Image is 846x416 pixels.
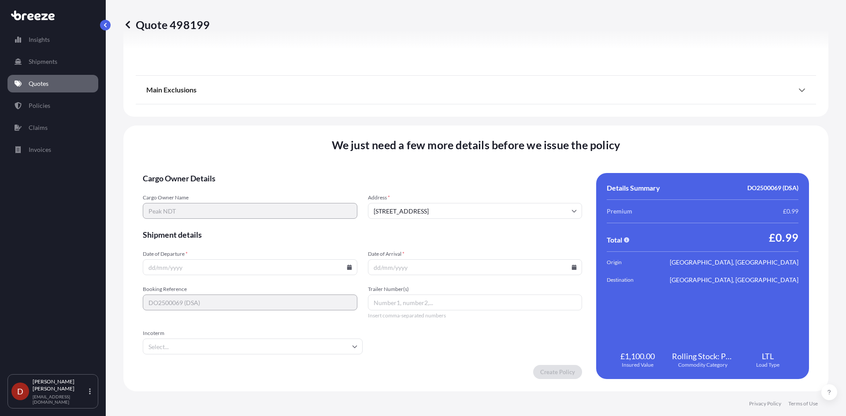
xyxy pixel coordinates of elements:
span: Details Summary [607,184,660,192]
span: Load Type [756,361,779,368]
span: Insured Value [622,361,653,368]
span: D [17,387,23,396]
span: Cargo Owner Name [143,194,357,201]
span: Booking Reference [143,286,357,293]
a: Privacy Policy [749,400,781,407]
input: Select... [143,339,363,354]
span: We just need a few more details before we issue the policy [332,138,620,152]
input: Your internal reference [143,295,357,310]
p: [EMAIL_ADDRESS][DOMAIN_NAME] [33,394,87,405]
a: Quotes [7,75,98,92]
span: Origin [607,258,656,267]
a: Invoices [7,141,98,158]
span: Trailer Number(s) [368,286,583,293]
a: Claims [7,119,98,136]
span: Commodity Category [678,361,727,368]
span: Date of Arrival [368,250,583,258]
p: Insights [29,35,50,44]
span: Date of Departure [143,250,357,258]
span: Destination [607,276,656,284]
button: Create Policy [533,365,582,379]
input: Cargo owner address [368,203,583,219]
span: LTL [762,351,774,361]
p: Quote 498199 [123,18,210,32]
p: Policies [29,101,50,110]
span: [GEOGRAPHIC_DATA], [GEOGRAPHIC_DATA] [670,276,798,284]
span: Incoterm [143,330,363,337]
a: Policies [7,97,98,114]
input: Number1, number2,... [368,295,583,310]
a: Terms of Use [788,400,818,407]
a: Shipments [7,53,98,70]
span: Cargo Owner Details [143,173,582,184]
p: Claims [29,123,48,132]
span: Shipment details [143,229,582,240]
span: DO2500069 (DSA) [747,184,798,192]
p: Invoices [29,145,51,154]
div: Main Exclusions [146,79,805,100]
span: Rolling Stock: Parts and Accessories [672,351,734,361]
span: Total [607,236,622,244]
input: dd/mm/yyyy [368,259,583,275]
p: Shipments [29,57,57,66]
span: Insert comma-separated numbers [368,312,583,319]
input: dd/mm/yyyy [143,259,357,275]
span: [GEOGRAPHIC_DATA], [GEOGRAPHIC_DATA] [670,258,798,267]
p: [PERSON_NAME] [PERSON_NAME] [33,378,87,392]
span: Main Exclusions [146,85,197,94]
span: £0.99 [783,207,798,216]
span: £0.99 [769,230,798,244]
span: Premium [607,207,632,216]
a: Insights [7,31,98,48]
p: Quotes [29,79,48,88]
span: £1,100.00 [620,351,655,361]
p: Create Policy [540,368,575,376]
span: Address [368,194,583,201]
